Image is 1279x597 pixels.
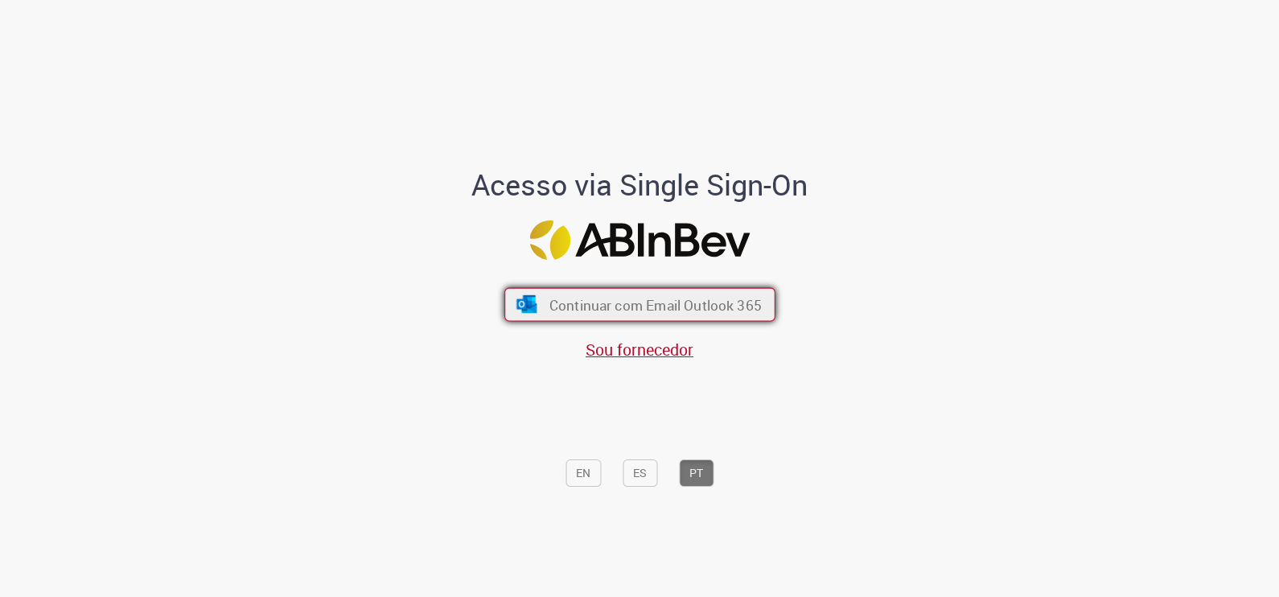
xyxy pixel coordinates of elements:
button: ícone Azure/Microsoft 360 Continuar com Email Outlook 365 [504,288,775,322]
button: EN [565,459,601,487]
button: PT [679,459,714,487]
a: Sou fornecedor [586,339,693,360]
img: Logo ABInBev [529,220,750,260]
button: ES [623,459,657,487]
img: ícone Azure/Microsoft 360 [515,296,538,314]
span: Continuar com Email Outlook 365 [549,295,761,314]
h1: Acesso via Single Sign-On [417,169,863,201]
